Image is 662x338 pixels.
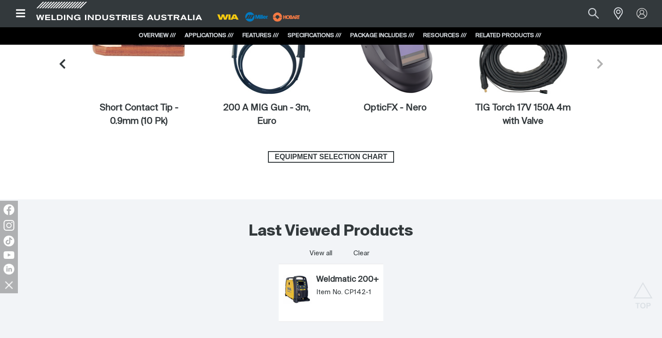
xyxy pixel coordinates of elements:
[91,101,187,128] figcaption: Short Contact Tip - 0.9mm (10 Pk)
[4,220,14,231] img: Instagram
[587,51,613,76] button: Next slide
[283,275,312,304] img: Weldmatic 200+
[185,33,233,38] a: APPLICATIONS ///
[268,151,394,163] a: Equipment Selection Chart
[270,10,303,24] img: miller
[279,273,383,313] article: Weldmatic 200+ (CP142-1)
[344,288,371,297] span: CP142-1
[219,101,315,128] figcaption: 200 A MIG Gun - 3m, Euro
[4,236,14,246] img: TikTok
[4,204,14,215] img: Facebook
[475,101,571,128] figcaption: TIG Torch 17V 150A 4m with Valve
[578,4,609,24] button: Search products
[316,275,379,285] a: Weldmatic 200+
[4,251,14,259] img: YouTube
[50,51,75,76] button: Previous slide
[249,222,413,241] h2: Last Viewed Products
[316,288,343,297] span: Item No.
[633,282,653,302] button: Scroll to top
[351,248,371,260] button: Clear all last viewed products
[269,151,393,163] span: EQUIPMENT SELECTION CHART
[4,264,14,275] img: LinkedIn
[1,277,17,292] img: hide socials
[242,33,279,38] a: FEATURES ///
[288,33,341,38] a: SPECIFICATIONS ///
[475,33,541,38] a: RELATED PRODUCTS ///
[139,33,176,38] a: OVERVIEW ///
[270,13,303,20] a: miller
[347,101,443,115] figcaption: OpticFX - Nero
[310,249,332,258] a: View all last viewed products
[350,33,414,38] a: PACKAGE INCLUDES ///
[567,4,609,24] input: Product name or item number...
[423,33,467,38] a: RESOURCES ///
